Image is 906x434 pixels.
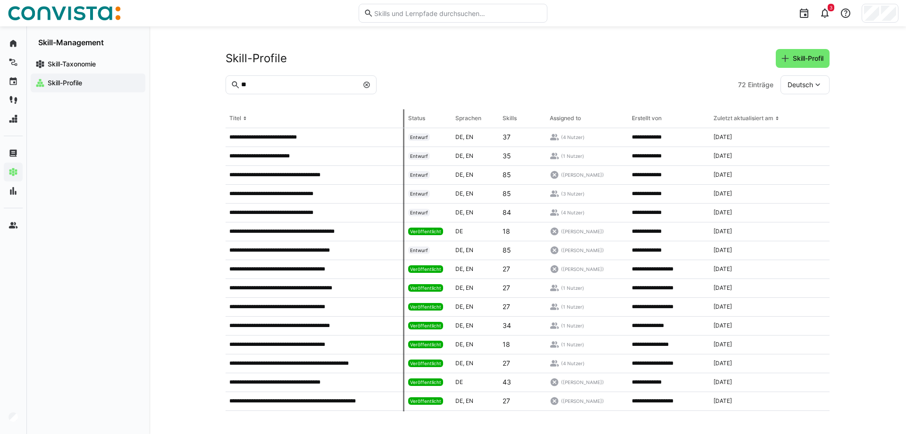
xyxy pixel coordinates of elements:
[713,133,732,141] span: [DATE]
[226,51,287,66] h2: Skill-Profile
[550,115,581,122] div: Assigned to
[713,341,732,348] span: [DATE]
[561,153,584,159] span: (1 Nutzer)
[788,80,813,90] span: Deutsch
[410,210,428,215] span: Entwurf
[466,246,473,254] span: en
[561,360,585,367] span: (4 Nutzer)
[410,247,428,253] span: Entwurf
[410,134,428,140] span: Entwurf
[791,54,825,63] span: Skill-Profil
[229,115,241,122] div: Titel
[466,303,473,310] span: en
[466,397,473,404] span: en
[503,264,510,274] p: 27
[713,171,732,179] span: [DATE]
[748,80,773,90] span: Einträge
[410,172,428,178] span: Entwurf
[466,209,473,216] span: en
[503,340,510,349] p: 18
[503,227,510,236] p: 18
[408,115,425,122] div: Status
[503,189,511,198] p: 85
[561,266,604,272] span: ([PERSON_NAME])
[561,228,604,235] span: ([PERSON_NAME])
[561,285,584,291] span: (1 Nutzer)
[410,398,441,404] span: Veröffentlicht
[503,359,510,368] p: 27
[713,322,732,329] span: [DATE]
[503,246,511,255] p: 85
[561,172,604,178] span: ([PERSON_NAME])
[455,209,466,216] span: de
[503,132,511,142] p: 37
[455,378,463,385] span: de
[455,133,466,140] span: de
[466,341,473,348] span: en
[410,342,441,347] span: Veröffentlicht
[455,284,466,291] span: de
[455,152,466,159] span: de
[561,379,604,385] span: ([PERSON_NAME])
[455,115,481,122] div: Sprachen
[455,360,466,367] span: de
[466,322,473,329] span: en
[410,153,428,159] span: Entwurf
[410,360,441,366] span: Veröffentlicht
[410,229,441,234] span: Veröffentlicht
[466,265,473,272] span: en
[561,190,585,197] span: (3 Nutzer)
[713,378,732,386] span: [DATE]
[632,115,662,122] div: Erstellt von
[466,284,473,291] span: en
[713,115,773,122] div: Zuletzt aktualisiert am
[561,322,584,329] span: (1 Nutzer)
[466,360,473,367] span: en
[410,304,441,310] span: Veröffentlicht
[410,285,441,291] span: Veröffentlicht
[713,303,732,311] span: [DATE]
[713,209,732,216] span: [DATE]
[738,80,746,90] span: 72
[455,190,466,197] span: de
[830,5,832,10] span: 3
[455,246,466,254] span: de
[503,115,517,122] div: Skills
[455,322,466,329] span: de
[713,397,732,405] span: [DATE]
[713,284,732,292] span: [DATE]
[466,190,473,197] span: en
[503,151,511,161] p: 35
[455,303,466,310] span: de
[561,209,585,216] span: (4 Nutzer)
[503,377,511,387] p: 43
[466,133,473,140] span: en
[503,302,510,311] p: 27
[503,321,511,330] p: 34
[466,171,473,178] span: en
[713,190,732,197] span: [DATE]
[410,266,441,272] span: Veröffentlicht
[503,170,511,180] p: 85
[455,171,466,178] span: de
[713,360,732,367] span: [DATE]
[561,134,585,140] span: (4 Nutzer)
[455,341,466,348] span: de
[561,398,604,404] span: ([PERSON_NAME])
[561,341,584,348] span: (1 Nutzer)
[561,247,604,254] span: ([PERSON_NAME])
[455,228,463,235] span: de
[455,265,466,272] span: de
[503,283,510,293] p: 27
[713,152,732,160] span: [DATE]
[503,208,511,217] p: 84
[561,303,584,310] span: (1 Nutzer)
[455,397,466,404] span: de
[503,396,510,406] p: 27
[713,228,732,235] span: [DATE]
[466,152,473,159] span: en
[410,379,441,385] span: Veröffentlicht
[713,265,732,273] span: [DATE]
[713,246,732,254] span: [DATE]
[410,323,441,328] span: Veröffentlicht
